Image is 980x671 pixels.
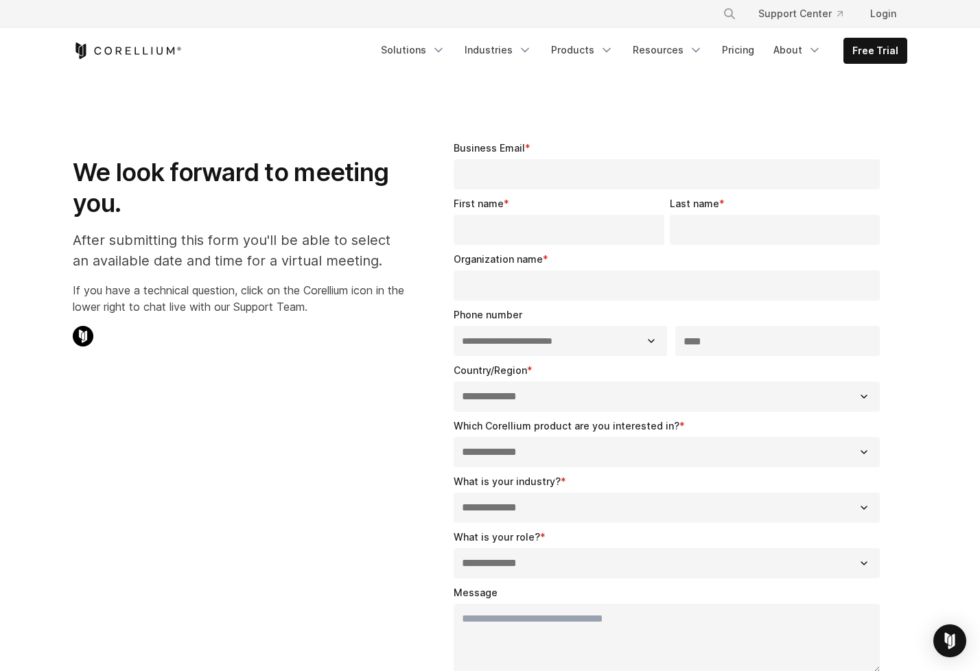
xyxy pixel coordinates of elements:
[454,253,543,265] span: Organization name
[454,364,527,376] span: Country/Region
[717,1,742,26] button: Search
[765,38,830,62] a: About
[747,1,854,26] a: Support Center
[454,531,540,543] span: What is your role?
[73,326,93,346] img: Corellium Chat Icon
[543,38,622,62] a: Products
[625,38,711,62] a: Resources
[454,198,504,209] span: First name
[454,142,525,154] span: Business Email
[859,1,907,26] a: Login
[373,38,454,62] a: Solutions
[714,38,762,62] a: Pricing
[454,309,522,320] span: Phone number
[670,198,719,209] span: Last name
[73,282,404,315] p: If you have a technical question, click on the Corellium icon in the lower right to chat live wit...
[373,38,907,64] div: Navigation Menu
[456,38,540,62] a: Industries
[933,624,966,657] div: Open Intercom Messenger
[73,157,404,219] h1: We look forward to meeting you.
[454,475,561,487] span: What is your industry?
[73,43,182,59] a: Corellium Home
[454,587,498,598] span: Message
[454,420,679,432] span: Which Corellium product are you interested in?
[73,230,404,271] p: After submitting this form you'll be able to select an available date and time for a virtual meet...
[706,1,907,26] div: Navigation Menu
[844,38,907,63] a: Free Trial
